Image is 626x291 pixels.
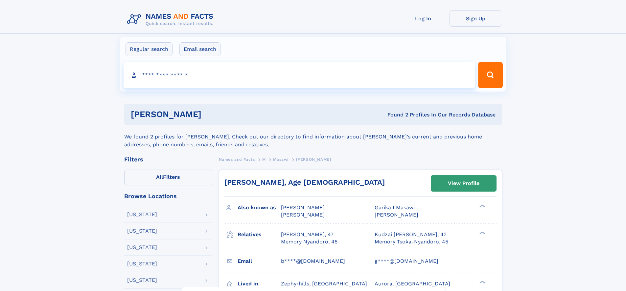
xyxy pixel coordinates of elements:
div: ❯ [478,204,486,208]
div: [US_STATE] [127,261,157,266]
button: Search Button [478,62,502,88]
h3: Lived in [238,278,281,289]
div: [US_STATE] [127,245,157,250]
input: search input [124,62,475,88]
span: M [262,157,266,162]
a: Sign Up [450,10,502,27]
a: Memory Tsoka-Nyandoro, 45 [375,238,448,245]
div: Filters [124,156,212,162]
a: View Profile [431,176,496,191]
a: Names and Facts [219,155,255,163]
div: We found 2 profiles for [PERSON_NAME]. Check out our directory to find information about [PERSON_... [124,125,502,149]
h1: [PERSON_NAME] [131,110,294,118]
div: Browse Locations [124,193,212,199]
a: M [262,155,266,163]
a: Masawi [273,155,289,163]
span: [PERSON_NAME] [296,157,331,162]
span: [PERSON_NAME] [281,204,325,211]
a: Kudzai [PERSON_NAME], 42 [375,231,447,238]
div: [US_STATE] [127,228,157,234]
h3: Relatives [238,229,281,240]
label: Regular search [126,42,173,56]
a: [PERSON_NAME], Age [DEMOGRAPHIC_DATA] [224,178,385,186]
span: Masawi [273,157,289,162]
span: [PERSON_NAME] [281,212,325,218]
a: Log In [397,10,450,27]
a: [PERSON_NAME], 47 [281,231,334,238]
img: Logo Names and Facts [124,10,219,28]
label: Filters [124,170,212,185]
h3: Email [238,256,281,267]
a: Memory Nyandoro, 45 [281,238,337,245]
h3: Also known as [238,202,281,213]
div: [US_STATE] [127,212,157,217]
div: View Profile [448,176,479,191]
span: Zephyrhills, [GEOGRAPHIC_DATA] [281,281,367,287]
div: Found 2 Profiles In Our Records Database [294,111,496,118]
span: Garika I Masawi [375,204,415,211]
label: Email search [179,42,220,56]
div: [US_STATE] [127,278,157,283]
div: ❯ [478,280,486,284]
span: Aurora, [GEOGRAPHIC_DATA] [375,281,450,287]
span: All [156,174,163,180]
div: ❯ [478,231,486,235]
span: [PERSON_NAME] [375,212,418,218]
